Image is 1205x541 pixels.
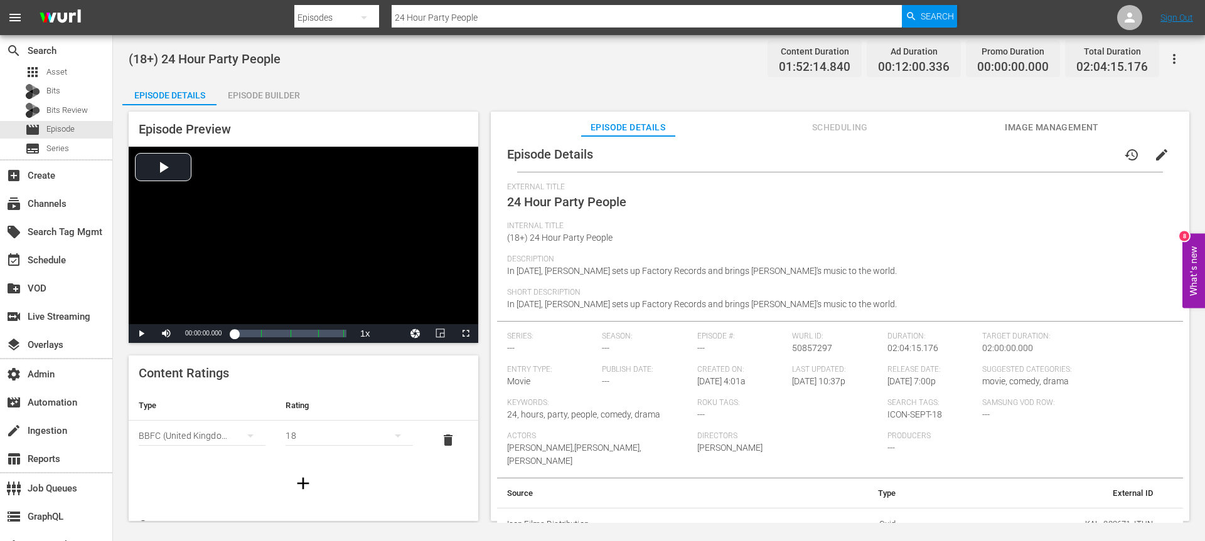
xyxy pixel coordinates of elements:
span: Bits [46,85,60,97]
div: 18 [286,418,412,453]
span: Release Date: [887,365,977,375]
span: Ingestion [6,423,21,438]
span: Episode Details [581,120,675,135]
span: External Title [507,182,1167,192]
span: VOD [6,281,21,296]
span: Create [6,168,21,183]
span: Samsung VOD Row: [982,398,1071,408]
td: KAL_000671_ITUN [906,508,1163,540]
span: 00:00:00.000 [185,330,222,337]
span: Schedule [6,253,21,268]
span: Roku Tags: [697,398,881,408]
span: Movie [507,376,530,386]
span: --- [697,343,705,353]
span: 02:00:00.000 [982,343,1033,353]
th: Type [795,478,906,508]
span: 00:12:00.336 [878,60,950,75]
span: 24, hours, party, people, comedy, drama [507,409,660,419]
span: Episode [46,123,75,135]
button: Jump To Time [403,324,428,343]
div: Total Duration [1076,43,1148,60]
span: Directors [697,431,881,441]
button: edit [1147,140,1177,170]
th: Rating [276,391,422,421]
span: Episode [25,122,40,137]
span: Search [921,5,954,28]
span: Image Management [1005,120,1099,135]
span: [PERSON_NAME] [697,443,763,453]
span: Episode #: [697,332,786,342]
div: Ad Duration [878,43,950,60]
span: Actors [507,431,691,441]
span: Search Tag Mgmt [6,224,21,239]
span: Asset [46,66,67,78]
button: Play [129,324,154,343]
button: Picture-in-Picture [428,324,453,343]
button: Fullscreen [453,324,478,343]
div: Episode Details [122,80,217,110]
span: Short Description [507,288,1167,298]
span: Episode Details [507,147,593,162]
span: In [DATE], [PERSON_NAME] sets up Factory Records and brings [PERSON_NAME]'s music to the world. [507,266,897,276]
span: Created On: [697,365,786,375]
th: External ID [906,478,1163,508]
span: Target Duration: [982,332,1166,342]
span: Reports [6,451,21,466]
span: (18+) 24 Hour Party People [507,233,613,243]
span: Search Tags: [887,398,977,408]
span: Series: [507,332,596,342]
div: Episode Builder [217,80,311,110]
button: Playback Rate [353,324,378,343]
span: Job Queues [6,481,21,496]
th: Type [129,391,276,421]
div: Content Duration [779,43,850,60]
span: [DATE] 7:00p [887,376,936,386]
span: history [1124,147,1139,162]
table: simple table [497,478,1183,541]
span: edit [1154,147,1169,162]
div: Progress Bar [234,330,346,337]
span: [PERSON_NAME],[PERSON_NAME],[PERSON_NAME] [507,443,641,466]
span: --- [507,343,515,353]
span: 00:00:00.000 [977,60,1049,75]
span: 24 Hour Party People [507,194,626,209]
span: Internal Title [507,221,1167,231]
div: Video Player [129,147,478,343]
span: Publish Date: [602,365,691,375]
span: Suggested Categories: [982,365,1166,375]
span: Last Updated: [792,365,881,375]
div: Bits Review [25,103,40,118]
span: Producers [887,431,1071,441]
button: Episode Builder [217,80,311,105]
button: delete [433,425,463,455]
span: Description [507,255,1167,265]
span: [DATE] 10:37p [792,376,845,386]
span: --- [887,443,895,453]
span: --- [982,409,990,419]
span: Scheduling [793,120,887,135]
span: menu [8,10,23,25]
span: Entry Type: [507,365,596,375]
span: Genres [139,517,179,532]
a: Sign Out [1160,13,1193,23]
span: 02:04:15.176 [1076,60,1148,75]
span: Overlays [6,337,21,352]
button: history [1117,140,1147,170]
span: 01:52:14.840 [779,60,850,75]
span: Episode Preview [139,122,231,137]
span: Automation [6,395,21,410]
span: --- [602,376,609,386]
div: BBFC (United Kingdom of [GEOGRAPHIC_DATA] and [GEOGRAPHIC_DATA]) [139,418,265,453]
span: Series [46,142,69,155]
span: --- [697,409,705,419]
button: Mute [154,324,179,343]
th: Icon Films Distribution [497,508,795,540]
span: Live Streaming [6,309,21,324]
span: movie, comedy, drama [982,376,1069,386]
span: (18+) 24 Hour Party People [129,51,281,66]
span: --- [602,343,609,353]
span: In [DATE], [PERSON_NAME] sets up Factory Records and brings [PERSON_NAME]'s music to the world. [507,299,897,309]
span: Season: [602,332,691,342]
span: Duration: [887,332,977,342]
table: simple table [129,391,478,460]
